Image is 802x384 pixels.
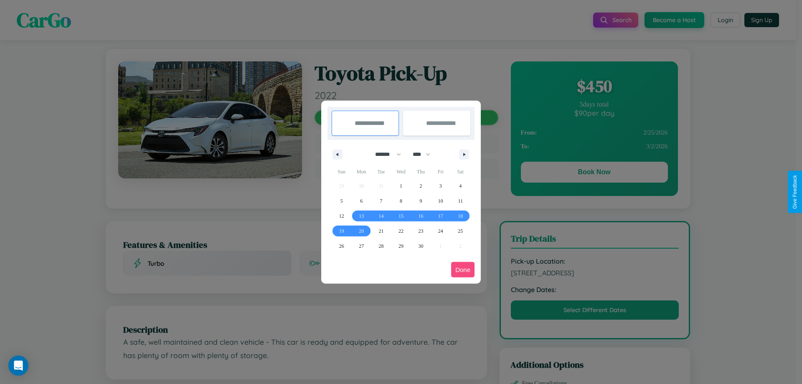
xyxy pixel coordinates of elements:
[351,209,371,224] button: 13
[391,209,411,224] button: 15
[332,224,351,239] button: 19
[451,262,475,277] button: Done
[400,178,402,193] span: 1
[398,209,404,224] span: 15
[379,224,384,239] span: 21
[459,178,462,193] span: 4
[438,209,443,224] span: 17
[371,224,391,239] button: 21
[332,165,351,178] span: Sun
[411,193,431,209] button: 9
[359,239,364,254] span: 27
[332,239,351,254] button: 26
[419,178,422,193] span: 2
[398,224,404,239] span: 22
[391,239,411,254] button: 29
[391,224,411,239] button: 22
[391,193,411,209] button: 8
[351,165,371,178] span: Mon
[371,193,391,209] button: 7
[411,224,431,239] button: 23
[431,209,450,224] button: 17
[359,209,364,224] span: 13
[411,178,431,193] button: 2
[419,193,422,209] span: 9
[339,209,344,224] span: 12
[339,239,344,254] span: 26
[451,193,470,209] button: 11
[8,356,28,376] div: Open Intercom Messenger
[431,193,450,209] button: 10
[391,178,411,193] button: 1
[339,224,344,239] span: 19
[371,239,391,254] button: 28
[792,175,798,209] div: Give Feedback
[431,165,450,178] span: Fri
[458,209,463,224] span: 18
[380,193,383,209] span: 7
[451,224,470,239] button: 25
[371,209,391,224] button: 14
[451,178,470,193] button: 4
[439,178,442,193] span: 3
[411,239,431,254] button: 30
[379,209,384,224] span: 14
[411,165,431,178] span: Thu
[379,239,384,254] span: 28
[451,165,470,178] span: Sat
[458,193,463,209] span: 11
[360,193,363,209] span: 6
[438,193,443,209] span: 10
[391,165,411,178] span: Wed
[458,224,463,239] span: 25
[451,209,470,224] button: 18
[332,193,351,209] button: 5
[418,239,423,254] span: 30
[418,224,423,239] span: 23
[351,224,371,239] button: 20
[438,224,443,239] span: 24
[359,224,364,239] span: 20
[431,224,450,239] button: 24
[398,239,404,254] span: 29
[431,178,450,193] button: 3
[351,193,371,209] button: 6
[351,239,371,254] button: 27
[400,193,402,209] span: 8
[411,209,431,224] button: 16
[332,209,351,224] button: 12
[340,193,343,209] span: 5
[418,209,423,224] span: 16
[371,165,391,178] span: Tue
